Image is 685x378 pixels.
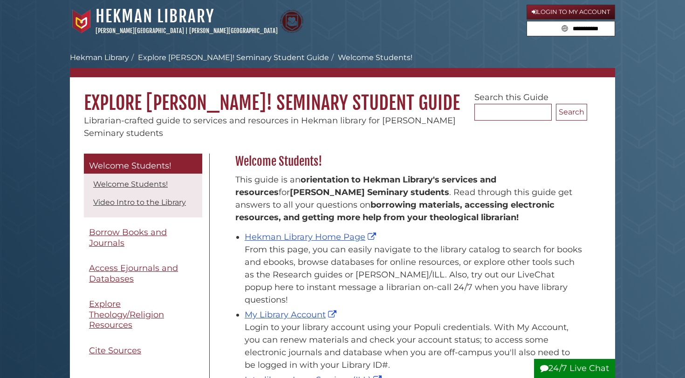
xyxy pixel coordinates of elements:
img: Calvin University [70,10,93,33]
button: Search [559,21,571,34]
span: Librarian-crafted guide to services and resources in Hekman library for [PERSON_NAME] Seminary st... [84,115,456,138]
a: [PERSON_NAME][GEOGRAPHIC_DATA] [96,27,184,34]
a: Explore Theology/Religion Resources [84,294,202,336]
a: Hekman Library [96,6,214,27]
div: Login to your library account using your Populi credentials. With My Account, you can renew mater... [245,321,582,371]
span: Welcome Students! [89,161,171,171]
h2: Welcome Students! [231,154,587,169]
span: Borrow Books and Journals [89,227,167,248]
a: [PERSON_NAME][GEOGRAPHIC_DATA] [189,27,278,34]
span: Cite Sources [89,345,141,356]
a: Video Intro to the Library [93,198,186,207]
a: Access Ejournals and Databases [84,258,202,289]
span: Access Ejournals and Databases [89,263,178,284]
div: From this page, you can easily navigate to the library catalog to search for books and ebooks, br... [245,243,582,306]
a: Login to My Account [527,5,615,20]
form: Search library guides, policies, and FAQs. [527,21,615,37]
strong: orientation to Hekman Library's services and resources [235,175,496,197]
strong: [PERSON_NAME] Seminary students [290,187,449,197]
a: Explore [PERSON_NAME]! Seminary Student Guide [138,53,329,62]
nav: breadcrumb [70,52,615,77]
a: Welcome Students! [84,154,202,174]
a: Cite Sources [84,340,202,361]
button: Search [556,104,587,121]
span: | [185,27,188,34]
li: Welcome Students! [329,52,412,63]
a: Borrow Books and Journals [84,222,202,253]
b: borrowing materials, accessing electronic resources, and getting more help from your theological ... [235,200,555,223]
span: Explore Theology/Religion Resources [89,299,164,330]
h1: Explore [PERSON_NAME]! Seminary Student Guide [70,77,615,115]
a: Welcome Students! [93,180,168,189]
img: Calvin Theological Seminary [280,10,303,33]
a: My Library Account [245,310,339,320]
a: Hekman Library Home Page [245,232,378,242]
a: Hekman Library [70,53,129,62]
span: This guide is an for . Read through this guide get answers to all your questions on [235,175,572,223]
button: 24/7 Live Chat [534,359,615,378]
